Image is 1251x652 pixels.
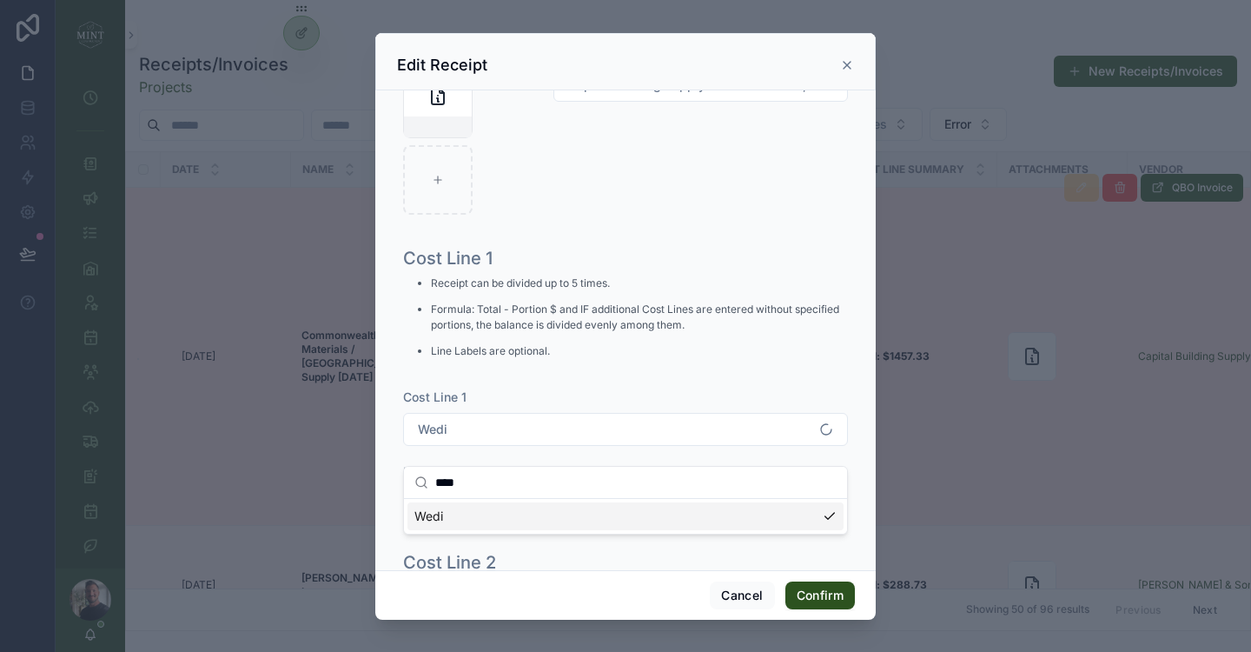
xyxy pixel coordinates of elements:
[431,343,848,359] p: Line Labels are optional.
[403,413,848,446] button: Select Button
[403,389,467,404] span: Cost Line 1
[710,582,774,609] button: Cancel
[397,55,487,76] h3: Edit Receipt
[785,582,855,609] button: Confirm
[404,499,847,534] div: Suggestions
[431,276,848,291] p: Receipt can be divided up to 5 times.
[418,421,447,438] span: Wedi
[403,550,496,575] h1: Cost Line 2
[431,302,848,333] p: Formula: Total - Portion $ and IF additional Cost Lines are entered without specified portions, t...
[403,246,493,270] h1: Cost Line 1
[403,464,472,479] span: Line 1 Label
[414,508,443,525] span: Wedi
[629,464,678,479] span: Portion 1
